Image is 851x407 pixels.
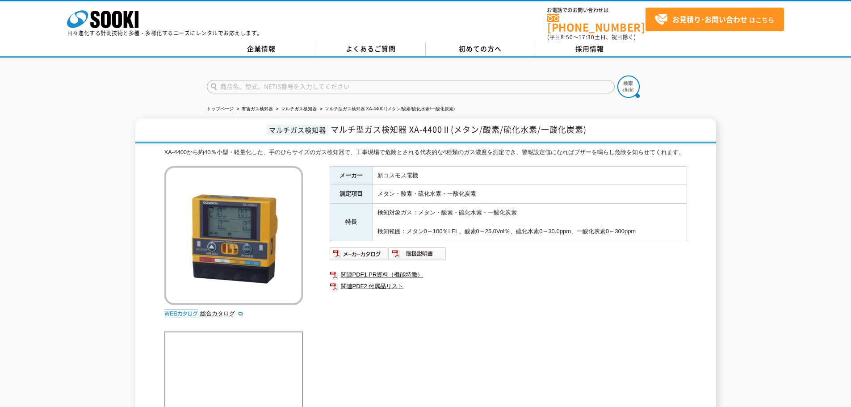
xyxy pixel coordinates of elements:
[331,123,587,135] span: マルチ型ガス検知器 XA-4400Ⅱ(メタン/酸素/硫化水素/一酸化炭素)
[330,204,373,241] th: 特長
[164,148,687,157] div: XA-4400から約40％小型・軽量化した、手のひらサイズのガス検知器で、工事現場で危険とされる代表的な4種類のガス濃度を測定でき、警報設定値になればブザーを鳴らし危険を知らせてくれます。
[200,310,244,317] a: 総合カタログ
[654,13,774,26] span: はこちら
[547,8,646,13] span: お電話でのお問い合わせは
[164,309,198,318] img: webカタログ
[67,30,263,36] p: 日々進化する計測技術と多種・多様化するニーズにレンタルでお応えします。
[373,185,687,204] td: メタン・酸素・硫化水素・一酸化炭素
[617,76,640,98] img: btn_search.png
[242,106,273,111] a: 有害ガス検知器
[330,281,687,292] a: 関連PDF2 付属品リスト
[561,33,573,41] span: 8:50
[579,33,595,41] span: 17:30
[388,247,447,261] img: 取扱説明書
[646,8,784,31] a: お見積り･お問い合わせはこちら
[547,14,646,32] a: [PHONE_NUMBER]
[672,14,747,25] strong: お見積り･お問い合わせ
[330,185,373,204] th: 測定項目
[281,106,317,111] a: マルチガス検知器
[164,166,303,305] img: マルチ型ガス検知器 XA-4400Ⅱ(メタン/酸素/硫化水素/一酸化炭素)
[318,105,455,114] li: マルチ型ガス検知器 XA-4400Ⅱ(メタン/酸素/硫化水素/一酸化炭素)
[330,247,388,261] img: メーカーカタログ
[207,106,234,111] a: トップページ
[267,125,328,135] span: マルチガス検知器
[426,42,535,56] a: 初めての方へ
[330,252,388,259] a: メーカーカタログ
[330,269,687,281] a: 関連PDF1 PR資料（機能特徴）
[316,42,426,56] a: よくあるご質問
[373,204,687,241] td: 検知対象ガス：メタン・酸素・硫化水素・一酸化炭素 検知範囲：メタン0～100％LEL、酸素0～25.0Vol％、硫化水素0～30.0ppm、一酸化炭素0～300ppm
[373,166,687,185] td: 新コスモス電機
[330,166,373,185] th: メーカー
[207,42,316,56] a: 企業情報
[207,80,615,93] input: 商品名、型式、NETIS番号を入力してください
[535,42,645,56] a: 採用情報
[459,44,502,54] span: 初めての方へ
[388,252,447,259] a: 取扱説明書
[547,33,636,41] span: (平日 ～ 土日、祝日除く)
